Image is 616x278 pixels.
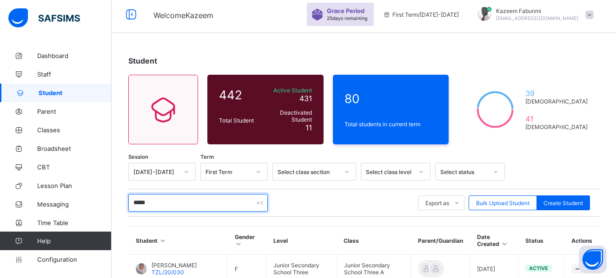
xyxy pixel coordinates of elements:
div: Select class section [278,168,339,175]
th: Student [129,226,228,255]
span: Total students in current term [344,121,437,128]
span: [PERSON_NAME] [152,262,197,269]
span: 39 [525,89,588,98]
span: Student [39,89,112,97]
span: Configuration [37,256,111,263]
th: Status [518,226,564,255]
span: 431 [299,94,312,103]
img: safsims [8,8,80,28]
span: Classes [37,126,112,134]
span: 442 [219,88,254,102]
i: Sort in Ascending Order [159,237,167,244]
span: Welcome Kazeem [153,11,213,20]
span: Term [200,154,214,160]
div: First Term [205,168,251,175]
th: Date Created [470,226,518,255]
span: 11 [305,123,312,132]
span: Create Student [543,200,583,207]
span: TZL/20/030 [152,269,184,276]
span: Student [128,56,157,65]
span: CBT [37,163,112,171]
span: 41 [525,114,588,123]
div: KazeemFabunmi [468,7,598,22]
span: Messaging [37,200,112,208]
span: Staff [37,71,112,78]
span: Session [128,154,148,160]
th: Parent/Guardian [411,226,470,255]
span: Parent [37,108,112,115]
span: session/term information [383,11,459,18]
div: [DATE]-[DATE] [133,168,179,175]
span: 80 [344,91,437,106]
span: Bulk Upload Student [476,200,530,207]
span: Deactivated Student [258,109,312,123]
img: sticker-purple.71386a28dfed39d6af7621340158ba97.svg [311,9,323,20]
span: Broadsheet [37,145,112,152]
span: Export as [425,200,449,207]
span: Lesson Plan [37,182,112,189]
th: Gender [228,226,266,255]
span: 25 days remaining [327,15,367,21]
th: Level [266,226,337,255]
span: [DEMOGRAPHIC_DATA] [525,123,588,130]
span: Dashboard [37,52,112,59]
button: Open asap [579,246,607,273]
span: active [529,265,548,272]
span: Time Table [37,219,112,226]
th: Actions [564,226,599,255]
span: [DEMOGRAPHIC_DATA] [525,98,588,105]
div: Select status [440,168,488,175]
span: Kazeem Fabunmi [496,7,578,14]
i: Sort in Ascending Order [501,240,509,247]
span: Help [37,237,111,245]
div: Total Student [217,115,256,126]
th: Class [337,226,411,255]
div: Select class level [366,168,413,175]
span: [EMAIL_ADDRESS][DOMAIN_NAME] [496,15,578,21]
span: Grace Period [327,7,364,14]
i: Sort in Ascending Order [235,240,243,247]
span: Active Student [258,87,312,94]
